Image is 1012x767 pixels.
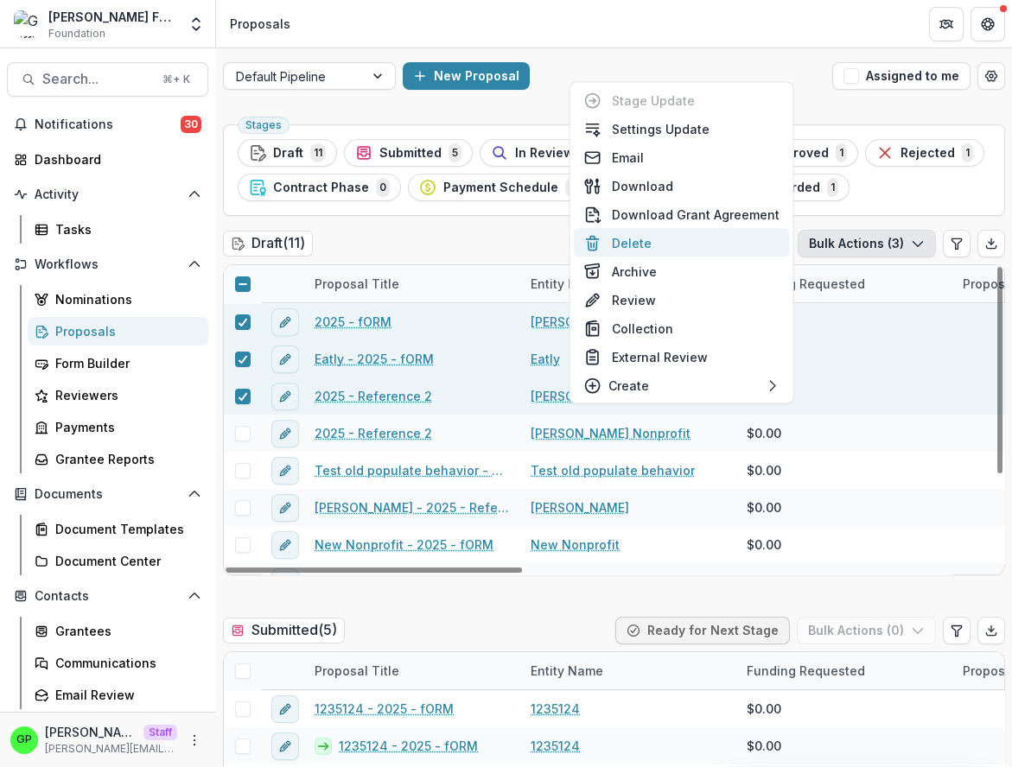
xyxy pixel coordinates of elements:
span: 30 [181,116,201,133]
span: $0.00 [747,700,781,718]
div: Document Center [55,552,194,570]
button: Open entity switcher [184,7,208,41]
a: Eatly - 2025 - fORM [315,350,434,368]
a: Payments [28,413,208,441]
span: 5 [449,143,461,162]
div: Funding Requested [736,275,875,293]
h2: Draft ( 11 ) [223,231,313,256]
button: Bulk Actions (0) [797,617,936,644]
button: Bulk Actions (3) [798,230,936,257]
a: Form Builder [28,349,208,377]
button: edit [271,531,299,559]
a: Nominations [28,285,208,314]
span: Activity [35,187,181,202]
button: Open Workflows [7,250,208,278]
span: In Review [515,146,574,161]
div: Proposals [55,322,194,340]
span: Contacts [35,589,181,604]
div: Grantees [55,622,194,640]
p: Create [608,377,649,395]
a: 1235124 [531,700,580,718]
a: Proposals [28,317,208,345]
a: 2025 - fORM [315,313,391,331]
p: [PERSON_NAME] [45,723,137,741]
div: ⌘ + K [159,70,194,89]
nav: breadcrumb [223,11,297,36]
button: Edit table settings [943,617,971,644]
p: [PERSON_NAME][EMAIL_ADDRESS][DOMAIN_NAME] [45,741,177,757]
span: $0.00 [747,737,781,755]
span: Contract Phase [273,181,369,195]
button: Export table data [977,617,1005,644]
a: [PERSON_NAME] Nonprofit [531,573,691,591]
a: [PERSON_NAME] [531,498,629,517]
div: Grantee Reports [55,450,194,468]
button: Export table data [977,230,1005,257]
a: 1235124 - 2025 - fORM [339,737,478,755]
a: New Nonprofit - 2025 - fORM [315,536,493,554]
span: Workflows [35,257,181,272]
button: Get Help [971,7,1005,41]
span: $0.00 [747,573,781,591]
button: More [184,730,205,751]
span: Payment Schedule [443,181,558,195]
div: Funding Requested [736,662,875,680]
span: $0.00 [747,424,781,442]
button: Partners [929,7,964,41]
span: Search... [42,71,152,87]
span: 1 [962,143,973,162]
span: 0 [565,178,579,197]
button: Draft11 [238,139,337,167]
span: $0.00 [747,461,781,479]
button: In Review1 [480,139,603,167]
button: edit [271,420,299,447]
a: Communications [28,649,208,677]
span: Rejected [901,146,955,161]
div: Proposal Title [304,652,520,689]
span: Stages [245,119,282,131]
a: Grantee Reports [28,445,208,473]
span: Notifications [35,117,181,132]
a: Grantees [28,617,208,645]
a: Email Review [28,681,208,709]
a: Eatly [531,350,560,368]
div: Document Templates [55,520,194,538]
div: [PERSON_NAME] Foundation [48,8,177,26]
button: Contract Phase0 [238,174,401,201]
a: [PERSON_NAME] Nonprofit [531,313,691,331]
span: 11 [310,143,326,162]
div: Funding Requested [736,265,952,302]
a: Test old populate behavior [531,461,695,479]
a: 1235124 - 2025 - fORM [315,700,454,718]
span: Draft [273,146,303,161]
h2: Submitted ( 5 ) [223,618,345,643]
div: Entity Name [520,275,614,293]
div: Communications [55,654,194,672]
div: Form Builder [55,354,194,372]
div: Entity Name [520,652,736,689]
button: Open table manager [977,62,1005,90]
a: Document Templates [28,515,208,543]
span: 0 [376,178,390,197]
div: Email Review [55,686,194,704]
div: Proposals [230,15,290,33]
button: edit [271,695,299,723]
button: Open Activity [7,181,208,208]
span: Foundation [48,26,105,41]
div: Entity Name [520,265,736,302]
div: Funding Requested [736,652,952,689]
button: edit [271,383,299,410]
div: Dashboard [35,150,194,168]
button: edit [271,732,299,760]
a: 1235124 [531,737,580,755]
div: Griffin Perry [16,734,32,745]
img: Griffin Foundation [14,10,41,38]
a: [PERSON_NAME] Nonprofit [531,387,691,405]
div: Tasks [55,220,194,238]
button: Open Contacts [7,582,208,610]
button: Notifications30 [7,111,208,138]
button: Open Documents [7,480,208,508]
a: Test old populate behavior - 2025 - Populate from [315,461,510,479]
button: Payment Schedule0 [408,174,590,201]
